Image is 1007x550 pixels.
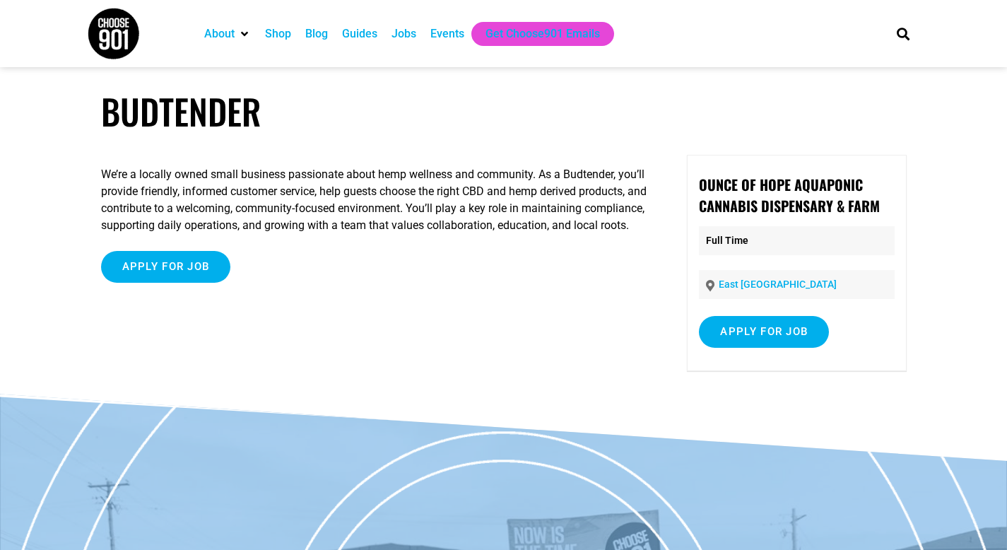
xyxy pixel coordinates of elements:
strong: Ounce of Hope Aquaponic Cannabis Dispensary & Farm [699,174,880,216]
a: Shop [265,25,291,42]
input: Apply for job [699,316,829,348]
a: Blog [305,25,328,42]
div: About [197,22,258,46]
nav: Main nav [197,22,873,46]
p: We’re a locally owned small business passionate about hemp wellness and community. As a Budtender... [101,166,647,234]
a: Events [430,25,464,42]
a: Get Choose901 Emails [485,25,600,42]
h1: Budtender [101,90,907,132]
a: Guides [342,25,377,42]
a: East [GEOGRAPHIC_DATA] [719,279,837,290]
a: Jobs [391,25,416,42]
a: About [204,25,235,42]
p: Full Time [699,226,894,255]
input: Apply for job [101,251,231,283]
div: Search [891,22,914,45]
